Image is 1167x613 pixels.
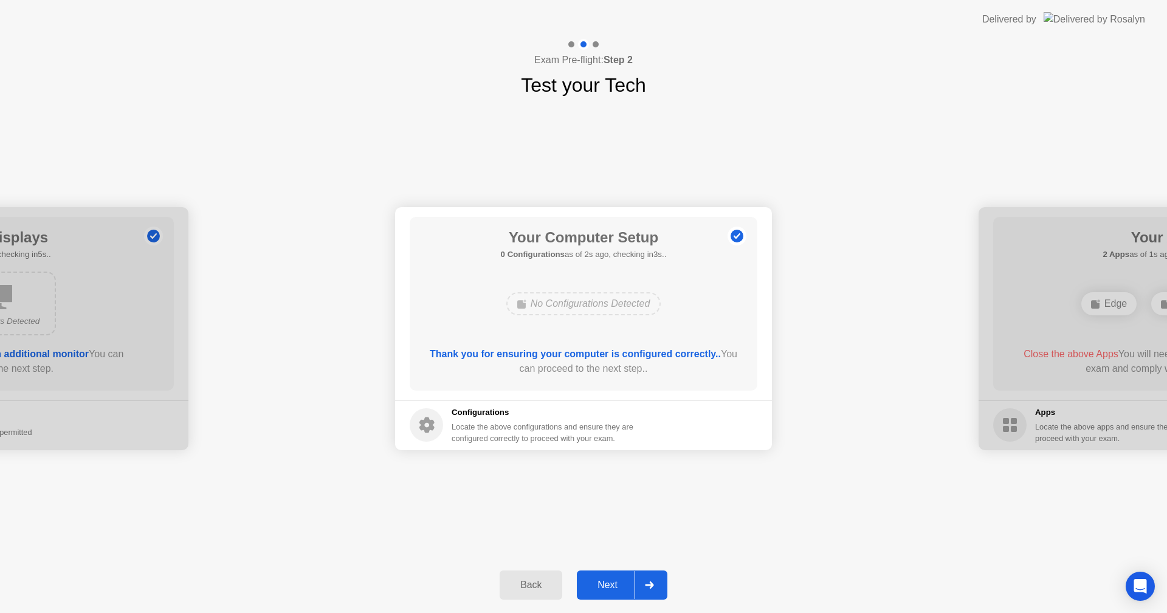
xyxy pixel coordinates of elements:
h1: Test your Tech [521,70,646,100]
b: Thank you for ensuring your computer is configured correctly.. [430,349,721,359]
h1: Your Computer Setup [501,227,667,248]
div: Delivered by [982,12,1036,27]
h4: Exam Pre-flight: [534,53,633,67]
div: Open Intercom Messenger [1126,572,1155,601]
b: 0 Configurations [501,250,565,259]
b: Step 2 [604,55,633,65]
button: Next [577,570,667,600]
div: Locate the above configurations and ensure they are configured correctly to proceed with your exam. [452,421,636,444]
div: Back [503,580,559,591]
div: You can proceed to the next step.. [427,347,740,376]
div: Next [580,580,635,591]
h5: as of 2s ago, checking in3s.. [501,248,667,261]
div: No Configurations Detected [506,292,661,315]
h5: Configurations [452,406,636,419]
img: Delivered by Rosalyn [1044,12,1145,26]
button: Back [500,570,562,600]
